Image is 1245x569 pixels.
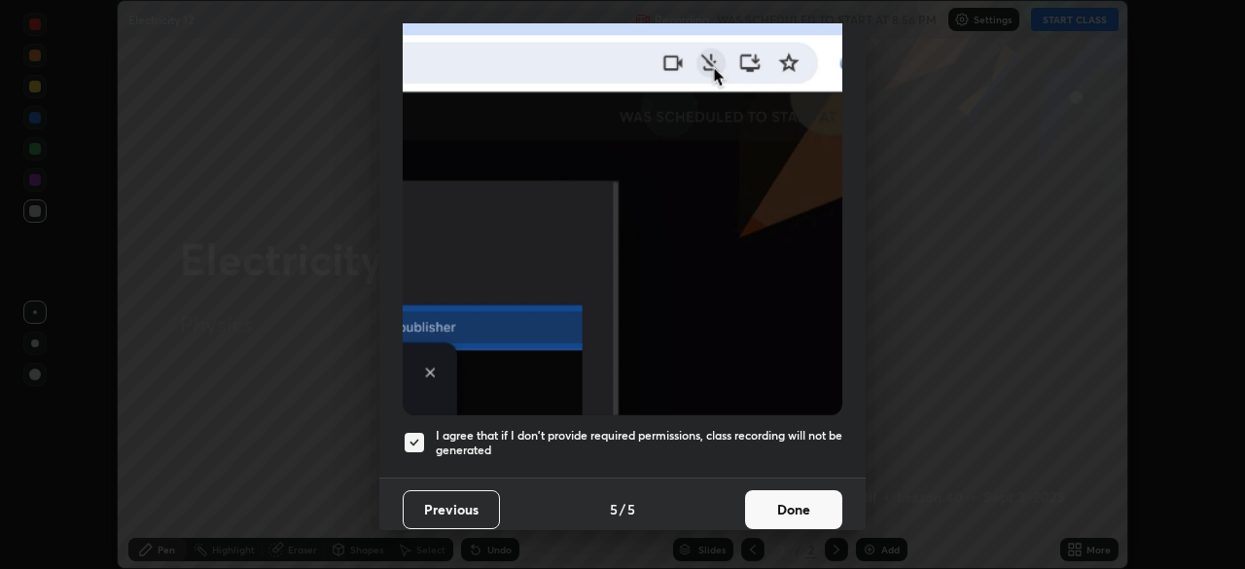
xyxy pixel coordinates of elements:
[436,428,842,458] h5: I agree that if I don't provide required permissions, class recording will not be generated
[620,499,625,519] h4: /
[403,490,500,529] button: Previous
[745,490,842,529] button: Done
[610,499,618,519] h4: 5
[627,499,635,519] h4: 5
